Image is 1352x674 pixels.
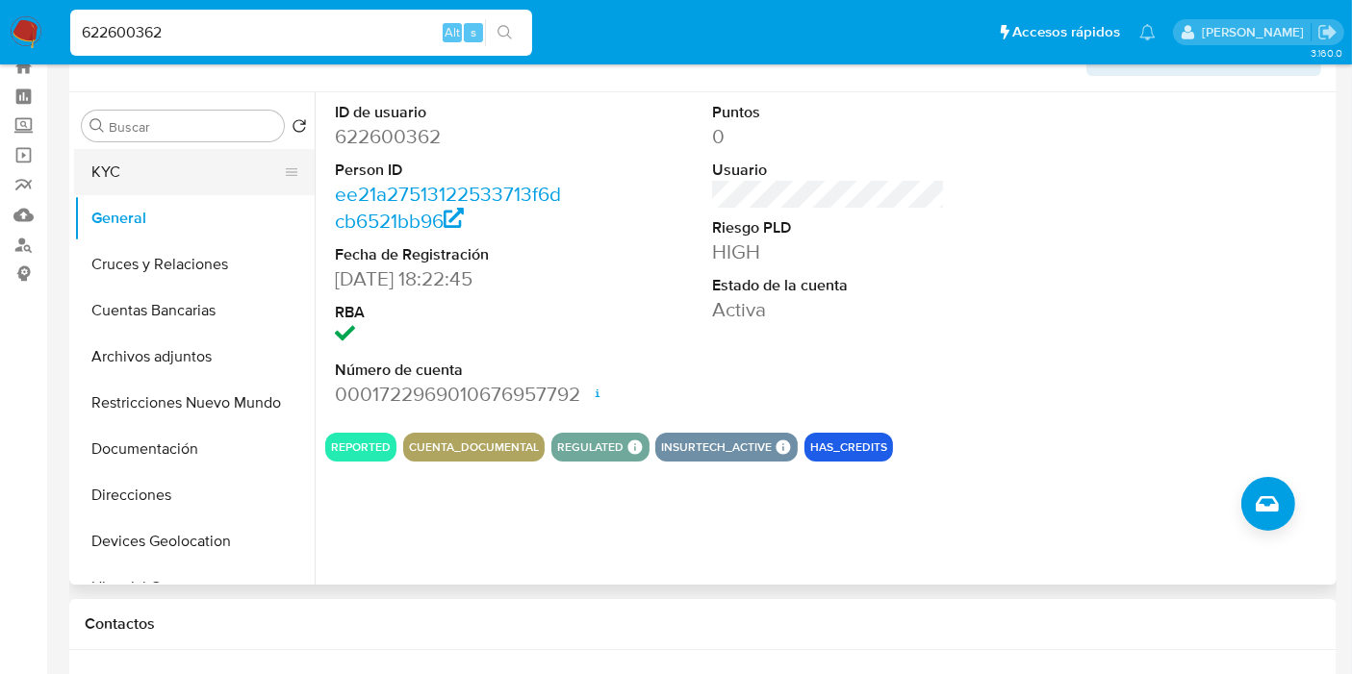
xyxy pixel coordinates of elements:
[74,195,315,241] button: General
[1139,24,1156,40] a: Notificaciones
[335,360,568,381] dt: Número de cuenta
[74,380,315,426] button: Restricciones Nuevo Mundo
[335,123,568,150] dd: 622600362
[335,244,568,265] dt: Fecha de Registración
[74,518,315,564] button: Devices Geolocation
[712,160,945,181] dt: Usuario
[292,118,307,139] button: Volver al orden por defecto
[471,23,476,41] span: s
[445,23,460,41] span: Alt
[74,564,315,611] button: Historial Casos
[1311,45,1342,61] span: 3.160.0
[712,217,945,238] dt: Riesgo PLD
[712,238,945,265] dd: HIGH
[485,19,524,46] button: search-icon
[74,241,315,287] button: Cruces y Relaciones
[74,472,315,518] button: Direcciones
[109,118,276,136] input: Buscar
[335,265,568,292] dd: [DATE] 18:22:45
[74,426,315,472] button: Documentación
[335,381,568,408] dd: 0001722969010676957792
[1012,22,1120,42] span: Accesos rápidos
[74,149,299,195] button: KYC
[89,118,105,134] button: Buscar
[335,160,568,181] dt: Person ID
[712,102,945,123] dt: Puntos
[1317,22,1338,42] a: Salir
[74,287,315,334] button: Cuentas Bancarias
[712,123,945,150] dd: 0
[712,275,945,296] dt: Estado de la cuenta
[335,102,568,123] dt: ID de usuario
[335,180,561,235] a: ee21a27513122533713f6dcb6521bb96
[712,296,945,323] dd: Activa
[70,20,532,45] input: Buscar usuario o caso...
[85,614,1321,634] h1: Contactos
[1202,23,1311,41] p: fernando.ftapiamartinez@mercadolibre.com.mx
[335,302,568,323] dt: RBA
[74,334,315,380] button: Archivos adjuntos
